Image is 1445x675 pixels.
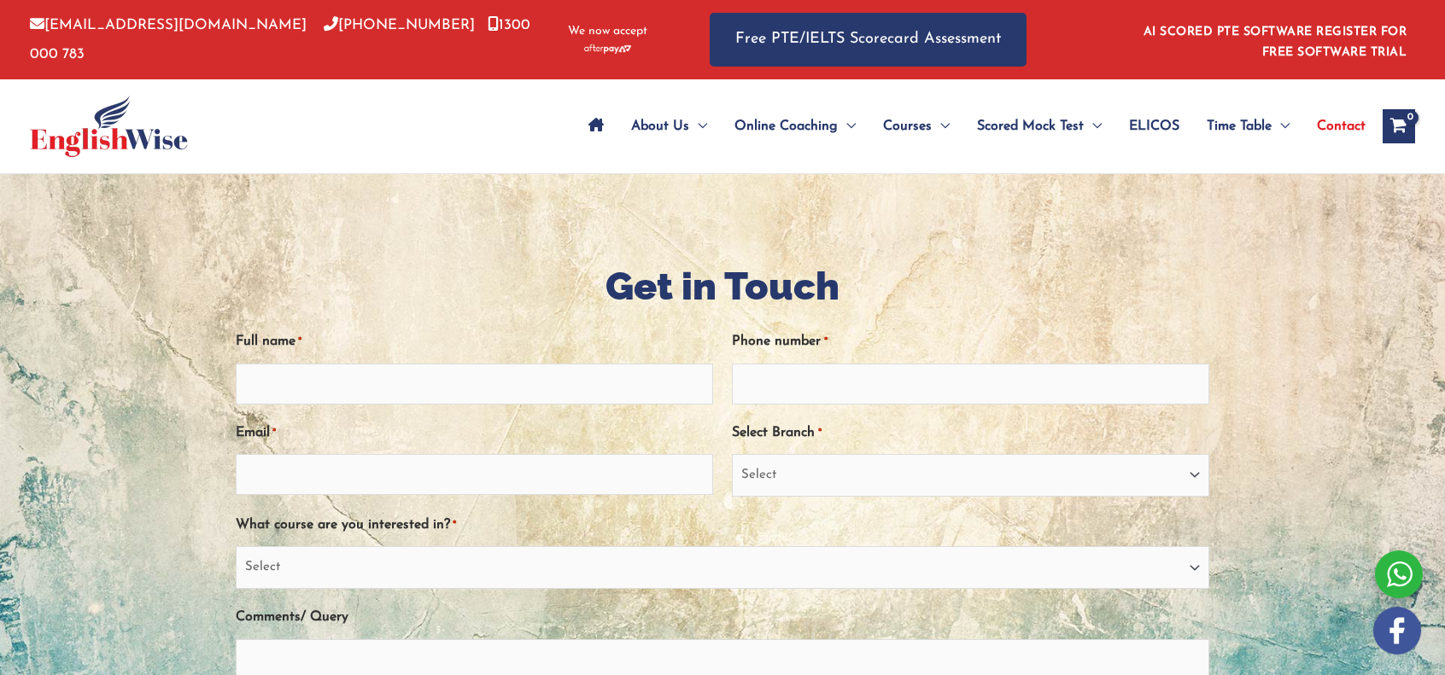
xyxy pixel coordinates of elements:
[617,96,721,156] a: About UsMenu Toggle
[1303,96,1366,156] a: Contact
[1129,96,1179,156] span: ELICOS
[977,96,1084,156] span: Scored Mock Test
[1084,96,1102,156] span: Menu Toggle
[963,96,1115,156] a: Scored Mock TestMenu Toggle
[324,18,475,32] a: [PHONE_NUMBER]
[932,96,950,156] span: Menu Toggle
[30,96,188,157] img: cropped-ew-logo
[710,13,1027,67] a: Free PTE/IELTS Scorecard Assessment
[1133,12,1415,67] aside: Header Widget 1
[1373,607,1421,655] img: white-facebook.png
[236,603,348,631] label: Comments/ Query
[30,18,307,32] a: [EMAIL_ADDRESS][DOMAIN_NAME]
[236,511,456,539] label: What course are you interested in?
[575,96,1366,156] nav: Site Navigation: Main Menu
[883,96,932,156] span: Courses
[869,96,963,156] a: CoursesMenu Toggle
[1207,96,1272,156] span: Time Table
[568,23,647,40] span: We now accept
[236,259,1209,313] h1: Get in Touch
[734,96,838,156] span: Online Coaching
[631,96,689,156] span: About Us
[732,328,827,356] label: Phone number
[1115,96,1193,156] a: ELICOS
[689,96,707,156] span: Menu Toggle
[1383,109,1415,143] a: View Shopping Cart, empty
[236,328,301,356] label: Full name
[1272,96,1290,156] span: Menu Toggle
[721,96,869,156] a: Online CoachingMenu Toggle
[1317,96,1366,156] span: Contact
[838,96,856,156] span: Menu Toggle
[30,18,530,61] a: 1300 000 783
[584,44,631,54] img: Afterpay-Logo
[1144,26,1407,59] a: AI SCORED PTE SOFTWARE REGISTER FOR FREE SOFTWARE TRIAL
[1193,96,1303,156] a: Time TableMenu Toggle
[236,419,276,447] label: Email
[732,419,821,447] label: Select Branch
